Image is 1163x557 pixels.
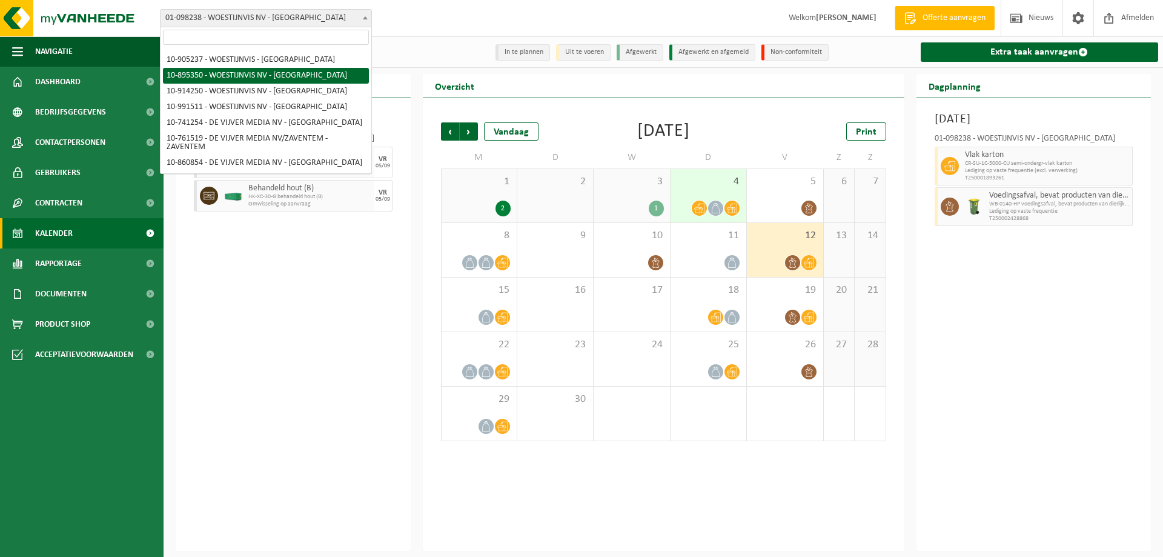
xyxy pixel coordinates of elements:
li: 10-914250 - WOESTIJNVIS NV - [GEOGRAPHIC_DATA] [163,84,369,99]
span: Acceptatievoorwaarden [35,339,133,370]
a: Extra taak aanvragen [921,42,1159,62]
span: Dashboard [35,67,81,97]
a: Offerte aanvragen [895,6,995,30]
span: Navigatie [35,36,73,67]
span: 25 [677,338,740,352]
span: 21 [861,284,879,297]
li: Afgewerkt en afgemeld [669,44,755,61]
span: 28 [861,338,879,352]
span: 15 [448,284,511,297]
span: Contactpersonen [35,127,105,158]
span: 19 [753,284,817,297]
span: Behandeld hout (B) [248,184,371,193]
span: 9 [523,229,587,242]
span: Product Shop [35,309,90,339]
span: Voedingsafval, bevat producten van dierlijke oorsprong, onverpakt, categorie 3 [989,191,1130,201]
img: WB-0140-HPE-GN-50 [965,198,983,216]
span: 26 [753,338,817,352]
span: 30 [523,393,587,406]
span: Vorige [441,122,459,141]
span: HK-XC-30-G behandeld hout (B) [248,193,371,201]
div: VR [379,156,387,163]
td: W [594,147,670,168]
li: Afgewerkt [617,44,663,61]
div: 01-098238 - WOESTIJNVIS NV - [GEOGRAPHIC_DATA] [935,135,1133,147]
span: 23 [523,338,587,352]
span: 11 [677,229,740,242]
span: Kalender [35,218,73,248]
span: T250001893261 [965,175,1130,182]
li: Uit te voeren [556,44,611,61]
span: Lediging op vaste frequentie (excl. verwerking) [965,167,1130,175]
div: 2 [495,201,511,216]
span: 18 [677,284,740,297]
span: Contracten [35,188,82,218]
span: Vlak karton [965,150,1130,160]
span: Omwisseling op aanvraag [248,201,371,208]
div: 1 [649,201,664,216]
span: Rapportage [35,248,82,279]
h3: [DATE] [935,110,1133,128]
span: CR-SU-1C-5000-CU semi-ondergr-vlak karton [965,160,1130,167]
span: 14 [861,229,879,242]
li: In te plannen [495,44,550,61]
li: 10-741254 - DE VIJVER MEDIA NV - [GEOGRAPHIC_DATA] [163,115,369,131]
span: 22 [448,338,511,352]
span: Offerte aanvragen [919,12,989,24]
div: Vandaag [484,122,538,141]
span: 7 [861,175,879,188]
span: 24 [600,338,663,352]
span: 4 [677,175,740,188]
li: Non-conformiteit [761,44,829,61]
span: 01-098238 - WOESTIJNVIS NV - VILVOORDE [160,9,372,27]
li: 10-860854 - DE VIJVER MEDIA NV - [GEOGRAPHIC_DATA] [163,155,369,171]
div: 05/09 [376,196,390,202]
span: 2 [523,175,587,188]
div: 05/09 [376,163,390,169]
span: 01-098238 - WOESTIJNVIS NV - VILVOORDE [161,10,371,27]
h2: Dagplanning [916,74,993,98]
li: 10-905237 - WOESTIJNVIS - [GEOGRAPHIC_DATA] [163,52,369,68]
span: 1 [448,175,511,188]
h2: Overzicht [423,74,486,98]
div: [DATE] [637,122,690,141]
span: 16 [523,284,587,297]
span: 3 [600,175,663,188]
td: D [517,147,594,168]
span: 13 [830,229,848,242]
span: 27 [830,338,848,352]
td: Z [855,147,886,168]
span: T250002428868 [989,215,1130,222]
li: 10-991511 - WOESTIJNVIS NV - [GEOGRAPHIC_DATA] [163,99,369,115]
span: 17 [600,284,663,297]
span: 6 [830,175,848,188]
div: VR [379,189,387,196]
span: Lediging op vaste frequentie [989,208,1130,215]
span: 8 [448,229,511,242]
span: Bedrijfsgegevens [35,97,106,127]
span: 20 [830,284,848,297]
span: 29 [448,393,511,406]
span: 12 [753,229,817,242]
li: 10-761519 - DE VIJVER MEDIA NV/ZAVENTEM - ZAVENTEM [163,131,369,155]
td: V [747,147,823,168]
span: Print [856,127,876,137]
td: M [441,147,517,168]
a: Print [846,122,886,141]
span: 5 [753,175,817,188]
li: 10-895350 - WOESTIJNVIS NV - [GEOGRAPHIC_DATA] [163,68,369,84]
span: Documenten [35,279,87,309]
td: D [671,147,747,168]
td: Z [824,147,855,168]
span: Gebruikers [35,158,81,188]
span: Volgende [460,122,478,141]
strong: [PERSON_NAME] [816,13,876,22]
span: WB-0140-HP voedingsafval, bevat producten van dierlijke oors [989,201,1130,208]
span: 10 [600,229,663,242]
img: HK-XC-30-GN-00 [224,192,242,201]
